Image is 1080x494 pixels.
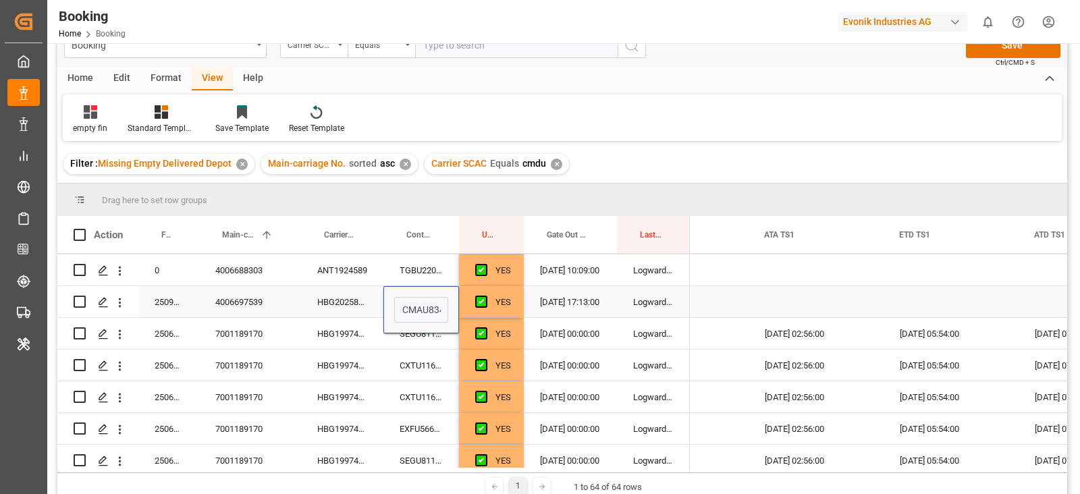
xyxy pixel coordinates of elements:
[1003,7,1033,37] button: Help Center
[524,286,617,317] div: [DATE] 17:13:00
[749,381,884,412] div: [DATE] 02:56:00
[57,254,690,286] div: Press SPACE to select this row.
[617,413,690,444] div: Logward System
[138,286,199,317] div: 250908610262
[161,230,171,240] span: Freight Forwarder's Reference No.
[268,158,346,169] span: Main-carriage No.
[524,445,617,476] div: [DATE] 00:00:00
[236,159,248,170] div: ✕
[495,319,511,350] div: YES
[192,67,233,90] div: View
[495,350,511,381] div: YES
[222,230,255,240] span: Main-carriage No.
[617,350,690,381] div: Logward System
[884,350,1019,381] div: [DATE] 05:54:00
[617,254,690,285] div: Logward System
[138,381,199,412] div: 250607871622
[482,230,495,240] span: Update Last Opened By
[884,413,1019,444] div: [DATE] 05:54:00
[1034,230,1065,240] span: ATD TS1
[415,32,618,58] input: Type to search
[57,413,690,445] div: Press SPACE to select this row.
[301,445,383,476] div: HBG1997437
[966,32,1060,58] button: Save
[301,350,383,381] div: HBG1997437
[838,9,973,34] button: Evonik Industries AG
[102,195,207,205] span: Drag here to set row groups
[838,12,967,32] div: Evonik Industries AG
[138,318,199,349] div: 250607871622
[199,413,301,444] div: 7001189170
[138,350,199,381] div: 250607871622
[884,381,1019,412] div: [DATE] 05:54:00
[524,318,617,349] div: [DATE] 00:00:00
[617,381,690,412] div: Logward System
[551,159,562,170] div: ✕
[749,413,884,444] div: [DATE] 02:56:00
[199,381,301,412] div: 7001189170
[59,29,81,38] a: Home
[301,286,383,317] div: HBG2025898
[490,158,519,169] span: Equals
[996,57,1035,67] span: Ctrl/CMD + S
[57,318,690,350] div: Press SPACE to select this row.
[73,122,107,134] div: empty fin
[383,318,459,349] div: SEGU8112650
[973,7,1003,37] button: show 0 new notifications
[640,230,661,240] span: Last Opened By
[301,254,383,285] div: ANT1924589
[495,382,511,413] div: YES
[431,158,487,169] span: Carrier SCAC
[749,318,884,349] div: [DATE] 02:56:00
[617,445,690,476] div: Logward System
[617,286,690,317] div: Logward System
[618,32,646,58] button: search button
[749,445,884,476] div: [DATE] 02:56:00
[899,230,930,240] span: ETD TS1
[383,254,459,285] div: TGBU2200451
[349,158,377,169] span: sorted
[522,158,546,169] span: cmdu
[59,6,126,26] div: Booking
[57,286,690,318] div: Press SPACE to select this row.
[199,318,301,349] div: 7001189170
[140,67,192,90] div: Format
[199,286,301,317] div: 4006697539
[233,67,273,90] div: Help
[524,350,617,381] div: [DATE] 00:00:00
[547,230,589,240] span: Gate Out Full Terminal
[301,381,383,412] div: HBG1997437
[348,32,415,58] button: open menu
[138,445,199,476] div: 250607871622
[72,36,252,53] div: Booking
[884,318,1019,349] div: [DATE] 05:54:00
[380,158,395,169] span: asc
[400,159,411,170] div: ✕
[64,32,267,58] button: open menu
[383,381,459,412] div: CXTU1161722
[98,158,232,169] span: Missing Empty Delivered Depot
[383,350,459,381] div: CXTU1160428
[764,230,794,240] span: ATA TS1
[406,230,431,240] span: Container No.
[324,230,355,240] span: Carrier Booking No.
[280,32,348,58] button: open menu
[128,122,195,134] div: Standard Templates
[574,481,642,494] div: 1 to 64 of 64 rows
[301,318,383,349] div: HBG1997437
[70,158,98,169] span: Filter :
[289,122,344,134] div: Reset Template
[524,381,617,412] div: [DATE] 00:00:00
[138,413,199,444] div: 250607871622
[495,255,511,286] div: YES
[138,254,199,285] div: 0
[199,350,301,381] div: 7001189170
[749,350,884,381] div: [DATE] 02:56:00
[199,445,301,476] div: 7001189170
[884,445,1019,476] div: [DATE] 05:54:00
[617,318,690,349] div: Logward System
[524,254,617,285] div: [DATE] 10:09:00
[57,67,103,90] div: Home
[495,414,511,445] div: YES
[495,445,511,476] div: YES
